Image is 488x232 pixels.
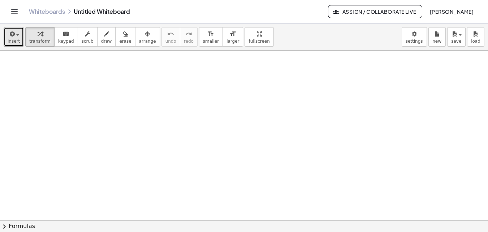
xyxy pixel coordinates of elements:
[62,30,69,38] i: keyboard
[424,5,479,18] button: [PERSON_NAME]
[9,6,20,17] button: Toggle navigation
[447,27,466,47] button: save
[115,27,135,47] button: erase
[429,8,474,15] span: [PERSON_NAME]
[82,39,94,44] span: scrub
[406,39,423,44] span: settings
[4,27,24,47] button: insert
[428,27,446,47] button: new
[119,39,131,44] span: erase
[97,27,116,47] button: draw
[29,8,65,15] a: Whiteboards
[184,39,194,44] span: redo
[101,39,112,44] span: draw
[334,8,416,15] span: Assign / Collaborate Live
[207,30,214,38] i: format_size
[223,27,243,47] button: format_sizelarger
[58,39,74,44] span: keypad
[402,27,427,47] button: settings
[245,27,273,47] button: fullscreen
[229,30,236,38] i: format_size
[54,27,78,47] button: keyboardkeypad
[451,39,461,44] span: save
[328,5,422,18] button: Assign / Collaborate Live
[185,30,192,38] i: redo
[180,27,198,47] button: redoredo
[199,27,223,47] button: format_sizesmaller
[203,39,219,44] span: smaller
[167,30,174,38] i: undo
[29,39,51,44] span: transform
[139,39,156,44] span: arrange
[226,39,239,44] span: larger
[249,39,269,44] span: fullscreen
[161,27,180,47] button: undoundo
[471,39,480,44] span: load
[432,39,441,44] span: new
[78,27,98,47] button: scrub
[467,27,484,47] button: load
[8,39,20,44] span: insert
[165,39,176,44] span: undo
[25,27,55,47] button: transform
[135,27,160,47] button: arrange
